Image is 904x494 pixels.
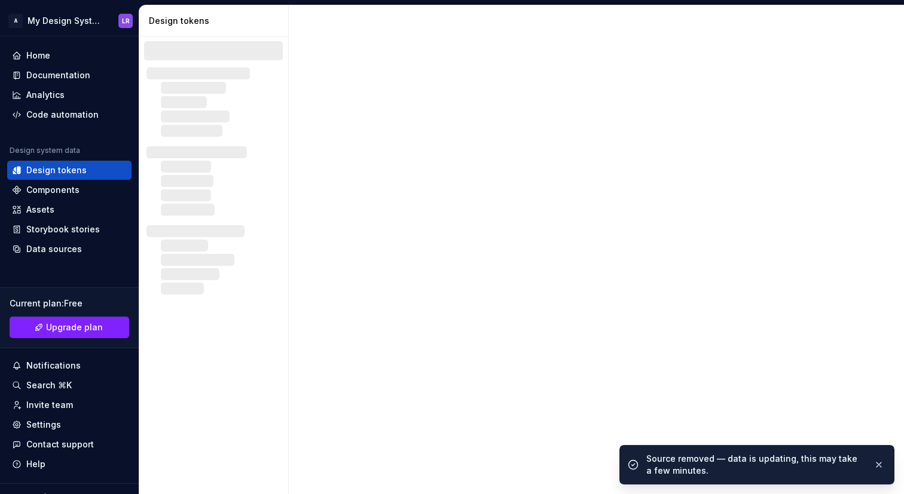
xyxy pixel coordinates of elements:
div: Code automation [26,109,99,121]
div: Storybook stories [26,223,100,235]
div: Search ⌘K [26,379,72,391]
a: Design tokens [7,161,132,180]
div: Source removed — data is updating, this may take a few minutes. [646,453,864,477]
div: Help [26,458,45,470]
a: Components [7,180,132,200]
div: Components [26,184,80,196]
div: Contact support [26,438,94,450]
a: Documentation [7,66,132,85]
button: Help [7,455,132,474]
a: Data sources [7,240,132,259]
div: Settings [26,419,61,431]
div: Design tokens [149,15,283,27]
div: A [8,14,23,28]
div: Design system data [10,146,80,155]
div: Documentation [26,69,90,81]
div: Current plan : Free [10,297,129,309]
div: Design tokens [26,164,87,176]
div: Analytics [26,89,65,101]
button: AMy Design SystemLR [2,8,136,33]
div: Notifications [26,360,81,372]
div: Invite team [26,399,73,411]
a: Assets [7,200,132,219]
a: Analytics [7,85,132,105]
button: Contact support [7,435,132,454]
span: Upgrade plan [46,321,103,333]
a: Home [7,46,132,65]
div: Data sources [26,243,82,255]
div: Assets [26,204,54,216]
a: Upgrade plan [10,317,129,338]
div: My Design System [28,15,104,27]
a: Settings [7,415,132,434]
a: Invite team [7,395,132,415]
div: Home [26,50,50,62]
button: Notifications [7,356,132,375]
div: LR [122,16,130,26]
a: Code automation [7,105,132,124]
a: Storybook stories [7,220,132,239]
button: Search ⌘K [7,376,132,395]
